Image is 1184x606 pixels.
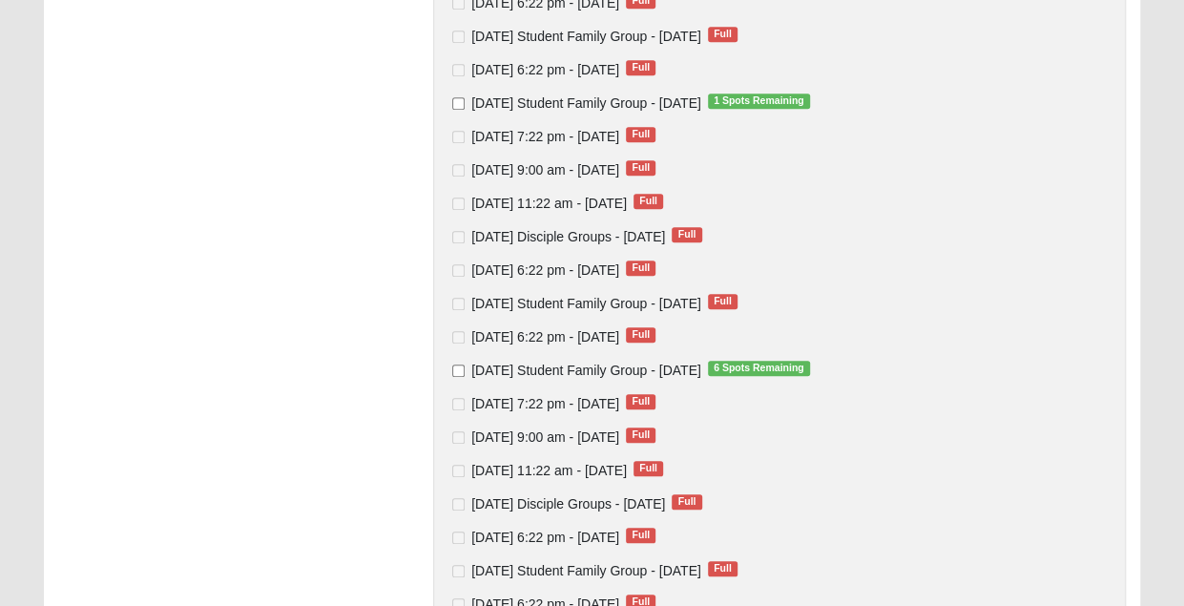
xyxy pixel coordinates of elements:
[626,160,655,176] span: Full
[471,62,619,77] span: [DATE] 6:22 pm - [DATE]
[626,60,655,75] span: Full
[626,261,655,276] span: Full
[452,198,465,210] input: [DATE] 11:22 am - [DATE]Full
[672,227,701,242] span: Full
[471,196,627,211] span: [DATE] 11:22 am - [DATE]
[471,296,701,311] span: [DATE] Student Family Group - [DATE]
[471,129,619,144] span: [DATE] 7:22 pm - [DATE]
[452,565,465,577] input: [DATE] Student Family Group - [DATE]Full
[626,327,655,343] span: Full
[452,164,465,177] input: [DATE] 9:00 am - [DATE]Full
[471,29,701,44] span: [DATE] Student Family Group - [DATE]
[452,465,465,477] input: [DATE] 11:22 am - [DATE]Full
[471,429,619,445] span: [DATE] 9:00 am - [DATE]
[471,463,627,478] span: [DATE] 11:22 am - [DATE]
[634,194,663,209] span: Full
[452,31,465,43] input: [DATE] Student Family Group - [DATE]Full
[471,262,619,278] span: [DATE] 6:22 pm - [DATE]
[634,461,663,476] span: Full
[452,498,465,511] input: [DATE] Disciple Groups - [DATE]Full
[452,231,465,243] input: [DATE] Disciple Groups - [DATE]Full
[626,127,655,142] span: Full
[626,394,655,409] span: Full
[452,365,465,377] input: [DATE] Student Family Group - [DATE]6 Spots Remaining
[708,27,737,42] span: Full
[471,229,665,244] span: [DATE] Disciple Groups - [DATE]
[471,563,701,578] span: [DATE] Student Family Group - [DATE]
[452,64,465,76] input: [DATE] 6:22 pm - [DATE]Full
[471,496,665,512] span: [DATE] Disciple Groups - [DATE]
[708,94,810,109] span: 1 Spots Remaining
[471,329,619,345] span: [DATE] 6:22 pm - [DATE]
[708,294,737,309] span: Full
[452,131,465,143] input: [DATE] 7:22 pm - [DATE]Full
[452,264,465,277] input: [DATE] 6:22 pm - [DATE]Full
[471,363,701,378] span: [DATE] Student Family Group - [DATE]
[626,528,655,543] span: Full
[626,428,655,443] span: Full
[471,95,701,111] span: [DATE] Student Family Group - [DATE]
[708,561,737,576] span: Full
[471,162,619,178] span: [DATE] 9:00 am - [DATE]
[672,494,701,510] span: Full
[471,530,619,545] span: [DATE] 6:22 pm - [DATE]
[708,361,810,376] span: 6 Spots Remaining
[452,331,465,344] input: [DATE] 6:22 pm - [DATE]Full
[452,431,465,444] input: [DATE] 9:00 am - [DATE]Full
[452,97,465,110] input: [DATE] Student Family Group - [DATE]1 Spots Remaining
[452,398,465,410] input: [DATE] 7:22 pm - [DATE]Full
[452,532,465,544] input: [DATE] 6:22 pm - [DATE]Full
[452,298,465,310] input: [DATE] Student Family Group - [DATE]Full
[471,396,619,411] span: [DATE] 7:22 pm - [DATE]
